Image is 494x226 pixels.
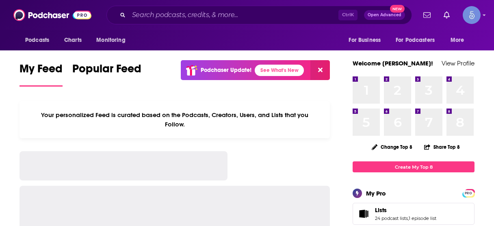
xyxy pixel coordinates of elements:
button: open menu [343,33,391,48]
button: open menu [19,33,60,48]
button: Change Top 8 [367,142,417,152]
a: See What's New [255,65,304,76]
span: Ctrl K [338,10,357,20]
span: Open Advanced [368,13,401,17]
span: For Business [349,35,381,46]
span: Popular Feed [72,62,141,80]
span: Charts [64,35,82,46]
a: View Profile [442,59,474,67]
button: open menu [91,33,136,48]
a: Show notifications dropdown [420,8,434,22]
img: User Profile [463,6,481,24]
div: Your personalized Feed is curated based on the Podcasts, Creators, Users, and Lists that you Follow. [19,101,330,138]
a: Lists [355,208,372,219]
span: Lists [353,203,474,225]
button: Open AdvancedNew [364,10,405,20]
p: Podchaser Update! [201,67,251,74]
a: Charts [59,33,87,48]
span: Lists [375,206,387,214]
button: open menu [445,33,474,48]
span: Logged in as Spiral5-G1 [463,6,481,24]
a: My Feed [19,62,63,87]
a: Popular Feed [72,62,141,87]
span: Monitoring [96,35,125,46]
button: Show profile menu [463,6,481,24]
span: New [390,5,405,13]
a: 24 podcast lists [375,215,408,221]
span: For Podcasters [396,35,435,46]
div: Search podcasts, credits, & more... [106,6,412,24]
input: Search podcasts, credits, & more... [129,9,338,22]
a: 1 episode list [409,215,436,221]
button: Share Top 8 [424,139,460,155]
button: open menu [390,33,446,48]
span: My Feed [19,62,63,80]
a: PRO [464,190,473,196]
span: Podcasts [25,35,49,46]
a: Lists [375,206,436,214]
a: Welcome [PERSON_NAME]! [353,59,433,67]
a: Create My Top 8 [353,161,474,172]
span: More [451,35,464,46]
div: My Pro [366,189,386,197]
img: Podchaser - Follow, Share and Rate Podcasts [13,7,91,23]
span: , [408,215,409,221]
a: Show notifications dropdown [440,8,453,22]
